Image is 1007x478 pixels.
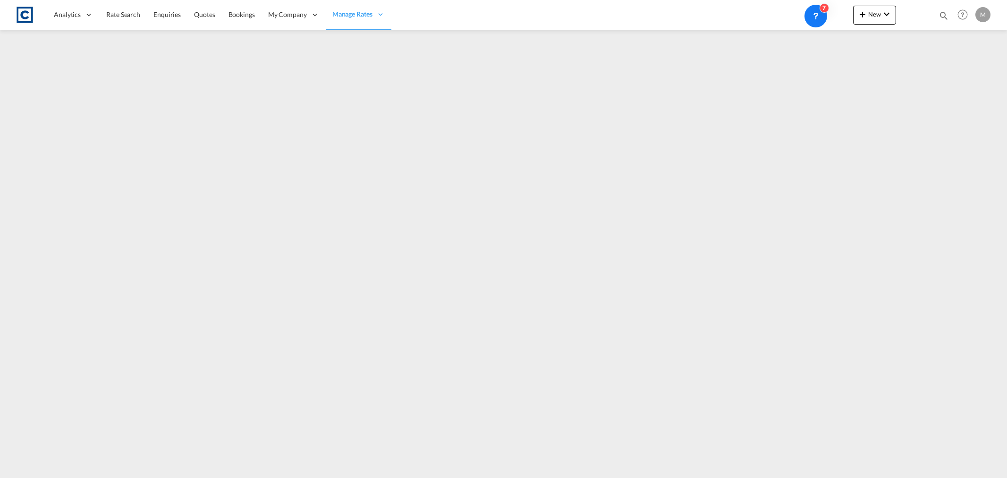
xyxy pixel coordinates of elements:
[939,10,949,25] div: icon-magnify
[153,10,181,18] span: Enquiries
[332,9,372,19] span: Manage Rates
[194,10,215,18] span: Quotes
[106,10,140,18] span: Rate Search
[955,7,971,23] span: Help
[14,4,35,26] img: 1fdb9190129311efbfaf67cbb4249bed.jpeg
[881,9,892,20] md-icon: icon-chevron-down
[228,10,255,18] span: Bookings
[857,9,868,20] md-icon: icon-plus 400-fg
[955,7,975,24] div: Help
[54,10,81,19] span: Analytics
[975,7,990,22] div: M
[857,10,892,18] span: New
[853,6,896,25] button: icon-plus 400-fgNewicon-chevron-down
[268,10,307,19] span: My Company
[939,10,949,21] md-icon: icon-magnify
